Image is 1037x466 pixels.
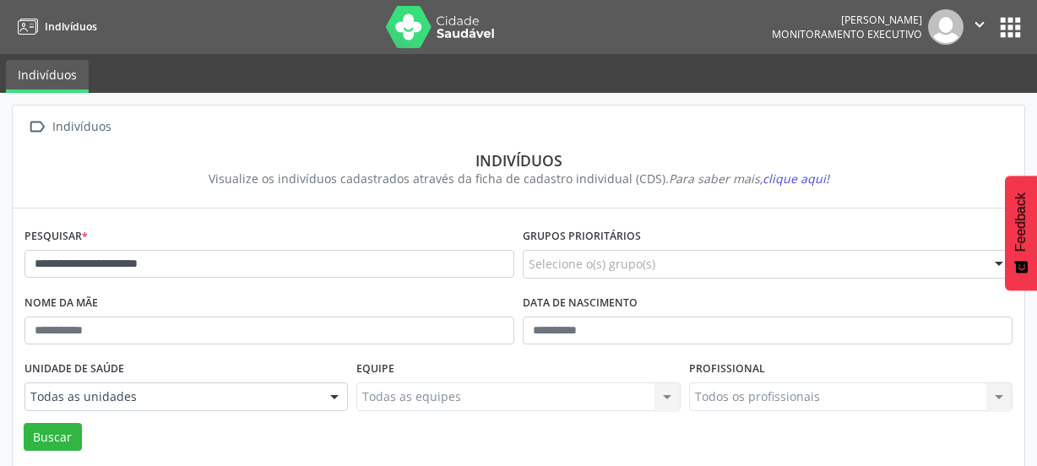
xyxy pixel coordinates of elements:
button: Feedback - Mostrar pesquisa [1005,176,1037,290]
button:  [964,9,996,45]
label: Profissional [689,356,765,382]
span: Selecione o(s) grupo(s) [529,255,655,273]
div: [PERSON_NAME] [772,13,922,27]
i: Para saber mais, [669,171,829,187]
div: Indivíduos [36,151,1001,170]
label: Data de nascimento [523,290,638,317]
label: Grupos prioritários [523,224,641,250]
span: Monitoramento Executivo [772,27,922,41]
a: Indivíduos [12,13,97,41]
label: Pesquisar [24,224,88,250]
span: clique aqui! [763,171,829,187]
span: Indivíduos [45,19,97,34]
a:  Indivíduos [24,115,114,139]
span: Feedback [1013,192,1029,252]
a: Indivíduos [6,60,89,93]
button: Buscar [24,423,82,452]
label: Nome da mãe [24,290,98,317]
img: img [928,9,964,45]
div: Visualize os indivíduos cadastrados através da ficha de cadastro individual (CDS). [36,170,1001,187]
i:  [970,15,989,34]
button: apps [996,13,1025,42]
label: Unidade de saúde [24,356,124,382]
i:  [24,115,49,139]
label: Equipe [356,356,394,382]
span: Todas as unidades [30,388,313,405]
div: Indivíduos [49,115,114,139]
